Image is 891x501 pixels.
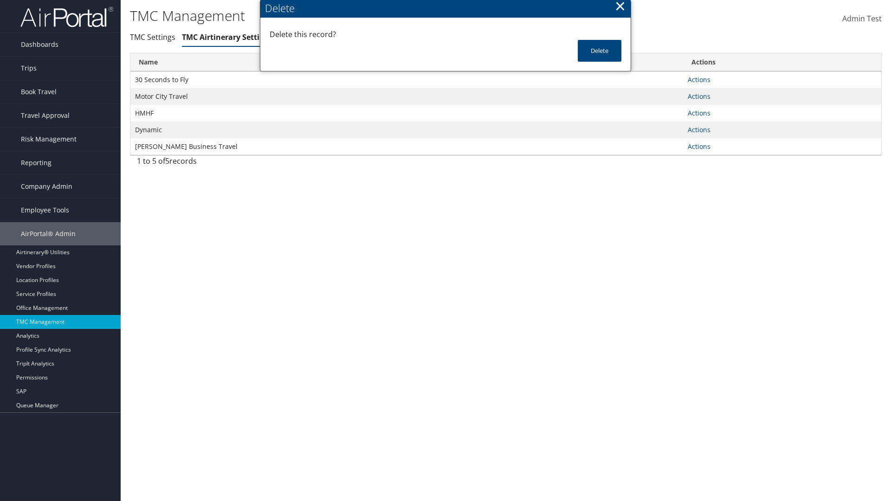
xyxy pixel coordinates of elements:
span: Company Admin [21,175,72,198]
td: 30 Seconds to Fly [130,71,683,88]
span: Admin Test [842,13,882,24]
span: Reporting [21,151,52,174]
span: Risk Management [21,128,77,151]
div: Delete this record? [270,29,621,40]
td: HMHF [130,105,683,122]
a: Actions [688,125,710,134]
img: airportal-logo.png [20,6,113,28]
a: TMC Airtinerary Settings [182,32,272,42]
span: Trips [21,57,37,80]
span: Book Travel [21,80,57,103]
span: 5 [165,156,169,166]
td: [PERSON_NAME] Business Travel [130,138,683,155]
a: Actions [688,75,710,84]
div: Delete [265,1,631,15]
div: 1 to 5 of records [137,155,311,171]
th: Name: activate to sort column ascending [130,53,683,71]
a: Actions [688,109,710,117]
td: Motor City Travel [130,88,683,105]
td: Dynamic [130,122,683,138]
a: Actions [688,142,710,151]
a: TMC Settings [130,32,175,42]
th: Actions [683,53,881,71]
span: Dashboards [21,33,58,56]
a: Admin Test [842,5,882,33]
button: Delete [578,40,621,62]
span: AirPortal® Admin [21,222,76,245]
span: Travel Approval [21,104,70,127]
span: Employee Tools [21,199,69,222]
h1: TMC Management [130,6,631,26]
a: Actions [688,92,710,101]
